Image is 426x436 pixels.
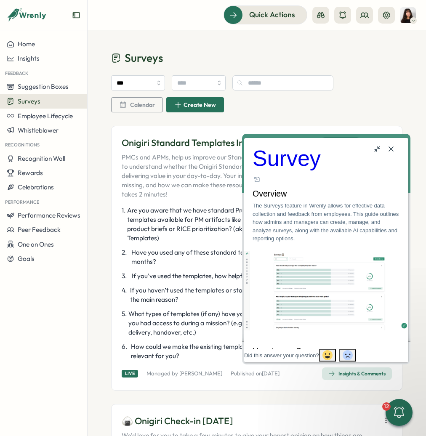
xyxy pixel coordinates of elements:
[18,240,54,248] span: One on Ones
[18,169,43,177] span: Rewards
[131,342,317,361] span: How could we make the existing templates more useful or relevant for you?
[18,211,80,219] span: Performance Reviews
[18,54,40,62] span: Insights
[130,102,155,108] span: Calendar
[125,51,163,65] span: Surveys
[179,370,222,377] a: [PERSON_NAME]
[18,40,35,48] span: Home
[18,154,65,162] span: Recognition Wall
[131,248,317,266] span: Have you used any of these standard templates in the past 3 months?
[224,5,307,24] button: Quick Actions
[111,97,163,112] button: Calendar
[18,183,54,191] span: Celebrations
[18,112,73,120] span: Employee Lifecycle
[128,309,317,337] span: What types of templates (if any) have you found missing or wished you had access to during a miss...
[231,370,280,378] p: Published on
[72,11,80,19] button: Expand sidebar
[122,136,377,149] p: Onigiri Standard Templates Initiative Q3 Pulse Survey
[18,82,69,90] span: Suggestion Boxes
[18,97,40,105] span: Surveys
[400,7,416,23] img: Kelly Rosa
[122,342,129,361] span: 6 .
[249,9,295,20] span: Quick Actions
[166,97,224,112] button: Create New
[322,367,392,380] button: Insights & Comments
[122,309,127,337] span: 5 .
[127,206,317,243] span: Are you aware that we have standard Product People branded templates available for PM artifacts l...
[122,271,130,281] span: 3 .
[122,370,138,377] div: Live
[122,286,128,304] span: 4 .
[122,248,130,266] span: 2 .
[184,102,216,108] span: Create New
[18,226,61,234] span: Peer Feedback
[242,134,410,364] iframe: Help Scout Beacon - Live Chat, Contact Form, and Knowledge Base
[386,399,413,426] button: 12
[18,126,59,134] span: Whistleblower
[382,402,391,411] div: 12
[122,153,377,199] p: PMCs and APMs, help us improve our Standard Templates! We’re running a quick check-in to understa...
[18,255,35,263] span: Goals
[328,370,386,377] div: Insights & Comments
[122,206,125,243] span: 1 .
[132,271,301,281] span: If you’ve used the templates, how helpful did you find them?
[262,370,280,377] span: [DATE]
[130,286,317,304] span: If you haven’t used the templates or stopped using them, what’s the main reason?
[122,415,377,428] p: 🍙 Onigiri Check-in [DATE]
[146,370,222,378] p: Managed by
